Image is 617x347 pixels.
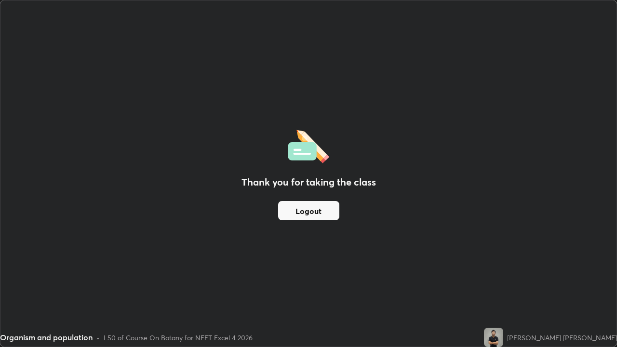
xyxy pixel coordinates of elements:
img: offlineFeedback.1438e8b3.svg [288,127,329,163]
img: 3e079731d6954bf99f87b3e30aff4e14.jpg [484,328,503,347]
h2: Thank you for taking the class [241,175,376,189]
button: Logout [278,201,339,220]
div: • [96,333,100,343]
div: [PERSON_NAME] [PERSON_NAME] [507,333,617,343]
div: L50 of Course On Botany for NEET Excel 4 2026 [104,333,253,343]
